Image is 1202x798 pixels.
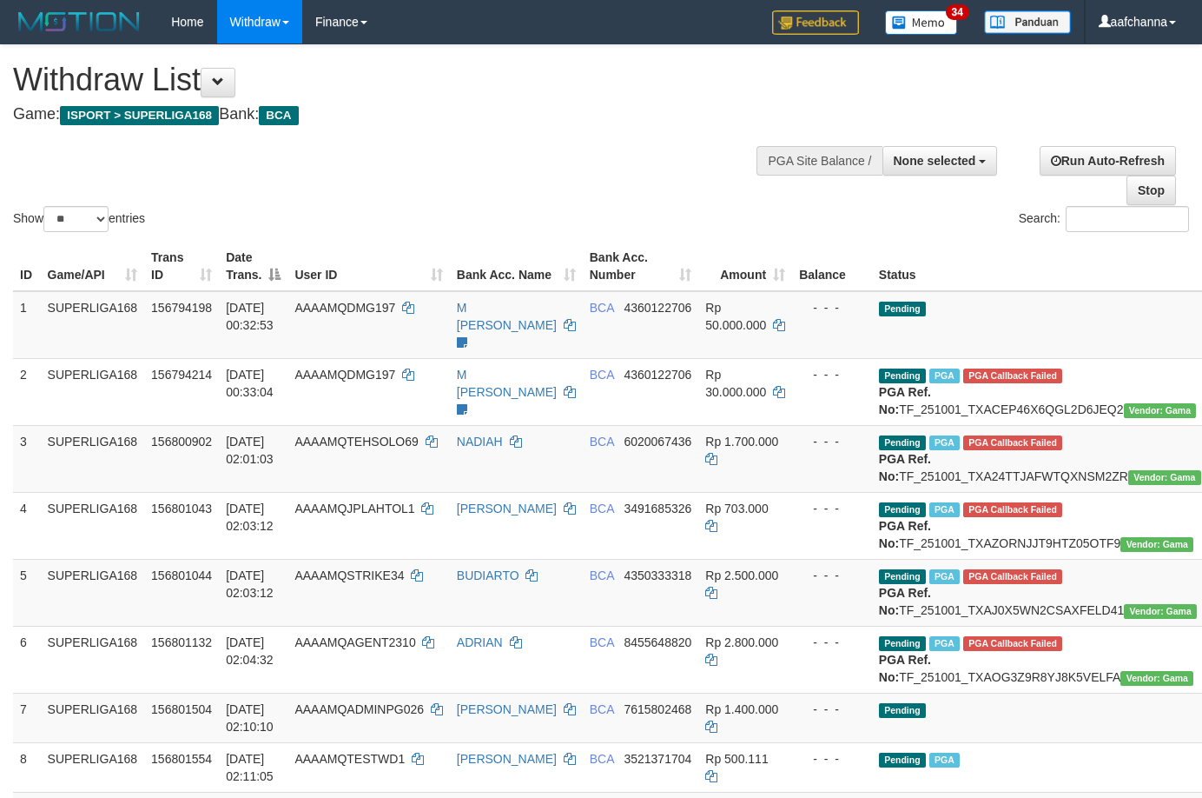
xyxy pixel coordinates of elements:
a: [PERSON_NAME] [457,752,557,766]
b: PGA Ref. No: [879,519,931,550]
input: Search: [1066,206,1189,232]
td: SUPERLIGA168 [41,358,145,425]
b: PGA Ref. No: [879,385,931,416]
div: - - - [799,701,865,718]
span: BCA [590,569,614,582]
h1: Withdraw List [13,63,784,97]
td: 1 [13,291,41,359]
span: AAAAMQTEHSOLO69 [294,435,418,449]
span: BCA [590,368,614,382]
span: BCA [590,502,614,515]
td: SUPERLIGA168 [41,693,145,742]
a: [PERSON_NAME] [457,702,557,716]
span: Pending [879,753,926,768]
span: Marked by aafseijuro [929,753,960,768]
h4: Game: Bank: [13,106,784,123]
span: Marked by aafnonsreyleab [929,636,960,651]
td: SUPERLIGA168 [41,425,145,492]
td: 3 [13,425,41,492]
span: Copy 3521371704 to clipboard [624,752,691,766]
span: ISPORT > SUPERLIGA168 [60,106,219,125]
span: Rp 1.400.000 [705,702,778,716]
span: 156794214 [151,368,212,382]
span: [DATE] 00:33:04 [226,368,274,399]
span: 156800902 [151,435,212,449]
span: Copy 4360122706 to clipboard [624,301,691,315]
span: PGA Error [963,569,1062,584]
span: BCA [259,106,298,125]
td: SUPERLIGA168 [41,742,145,792]
button: None selected [882,146,998,176]
b: PGA Ref. No: [879,653,931,684]
th: Balance [792,242,872,291]
span: Pending [879,569,926,584]
td: SUPERLIGA168 [41,626,145,693]
td: 5 [13,559,41,626]
span: Vendor URL: https://trx31.1velocity.biz [1124,604,1197,619]
span: Vendor URL: https://trx31.1velocity.biz [1124,403,1197,418]
th: User ID: activate to sort column ascending [287,242,449,291]
span: Copy 3491685326 to clipboard [624,502,691,515]
a: Stop [1126,176,1176,205]
th: Game/API: activate to sort column ascending [41,242,145,291]
a: BUDIARTO [457,569,519,582]
span: AAAAMQDMG197 [294,368,395,382]
span: [DATE] 00:32:53 [226,301,274,332]
th: Amount: activate to sort column ascending [698,242,792,291]
div: - - - [799,634,865,651]
a: Run Auto-Refresh [1040,146,1176,176]
span: AAAAMQSTRIKE34 [294,569,404,582]
span: BCA [590,752,614,766]
span: Copy 6020067436 to clipboard [624,435,691,449]
span: Pending [879,502,926,517]
span: 156801504 [151,702,212,716]
div: - - - [799,299,865,316]
span: AAAAMQJPLAHTOL1 [294,502,414,515]
a: M [PERSON_NAME] [457,368,557,399]
label: Show entries [13,206,145,232]
td: SUPERLIGA168 [41,492,145,559]
span: Rp 2.800.000 [705,635,778,649]
span: Copy 7615802468 to clipboard [624,702,691,716]
span: Pending [879,636,926,651]
span: Vendor URL: https://trx31.1velocity.biz [1120,537,1193,552]
th: Trans ID: activate to sort column ascending [144,242,219,291]
span: Copy 4350333318 to clipboard [624,569,691,582]
td: 2 [13,358,41,425]
th: Date Trans.: activate to sort column descending [219,242,287,291]
label: Search: [1019,206,1189,232]
span: BCA [590,435,614,449]
td: 4 [13,492,41,559]
span: BCA [590,635,614,649]
span: 34 [946,4,969,20]
span: BCA [590,702,614,716]
span: [DATE] 02:03:12 [226,569,274,600]
span: Pending [879,703,926,718]
a: [PERSON_NAME] [457,502,557,515]
td: SUPERLIGA168 [41,291,145,359]
span: 156794198 [151,301,212,315]
span: PGA Error [963,369,1062,383]
a: ADRIAN [457,635,503,649]
span: Vendor URL: https://trx31.1velocity.biz [1120,671,1193,686]
span: 156801043 [151,502,212,515]
span: [DATE] 02:10:10 [226,702,274,734]
span: Rp 30.000.000 [705,368,766,399]
span: [DATE] 02:03:12 [226,502,274,533]
span: BCA [590,301,614,315]
span: Rp 50.000.000 [705,301,766,332]
span: Vendor URL: https://trx31.1velocity.biz [1128,470,1201,485]
span: AAAAMQTESTWD1 [294,752,405,766]
b: PGA Ref. No: [879,586,931,617]
div: PGA Site Balance / [756,146,882,176]
div: - - - [799,750,865,768]
select: Showentries [43,206,109,232]
div: - - - [799,366,865,383]
span: None selected [894,154,976,168]
span: 156801044 [151,569,212,582]
span: [DATE] 02:04:32 [226,635,274,667]
a: M [PERSON_NAME] [457,301,557,332]
span: Copy 8455648820 to clipboard [624,635,691,649]
span: Copy 4360122706 to clipboard [624,368,691,382]
span: Pending [879,302,926,316]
